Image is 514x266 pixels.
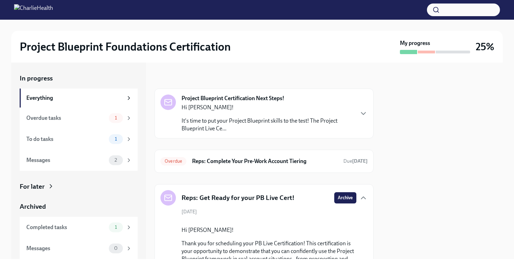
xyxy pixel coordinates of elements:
[26,245,106,252] div: Messages
[182,104,354,111] p: Hi [PERSON_NAME]!
[192,157,338,165] h6: Reps: Complete Your Pre-Work Account Tiering
[476,40,494,53] h3: 25%
[352,158,368,164] strong: [DATE]
[20,40,231,54] h2: Project Blueprint Foundations Certification
[182,226,356,234] p: Hi [PERSON_NAME]!
[343,158,368,164] span: Due
[14,4,53,15] img: CharlieHealth
[20,89,138,108] a: Everything
[110,157,121,163] span: 2
[20,74,138,83] a: In progress
[20,108,138,129] a: Overdue tasks1
[20,129,138,150] a: To do tasks1
[26,135,106,143] div: To do tasks
[400,39,430,47] strong: My progress
[343,158,368,164] span: September 8th, 2025 09:00
[20,238,138,259] a: Messages0
[20,182,45,191] div: For later
[338,194,353,201] span: Archive
[160,156,368,167] a: OverdueReps: Complete Your Pre-Work Account TieringDue[DATE]
[154,74,187,83] div: In progress
[111,225,121,230] span: 1
[182,117,354,132] p: It's time to put your Project Blueprint skills to the test! The Project Blueprint Live Ce...
[26,114,106,122] div: Overdue tasks
[20,202,138,211] a: Archived
[182,193,295,202] h5: Reps: Get Ready for your PB Live Cert!
[111,136,121,142] span: 1
[111,115,121,121] span: 1
[20,182,138,191] a: For later
[26,94,123,102] div: Everything
[20,217,138,238] a: Completed tasks1
[334,192,356,203] button: Archive
[26,223,106,231] div: Completed tasks
[182,208,197,215] span: [DATE]
[20,150,138,171] a: Messages2
[110,246,122,251] span: 0
[26,156,106,164] div: Messages
[160,158,186,164] span: Overdue
[182,95,284,102] strong: Project Blueprint Certification Next Steps!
